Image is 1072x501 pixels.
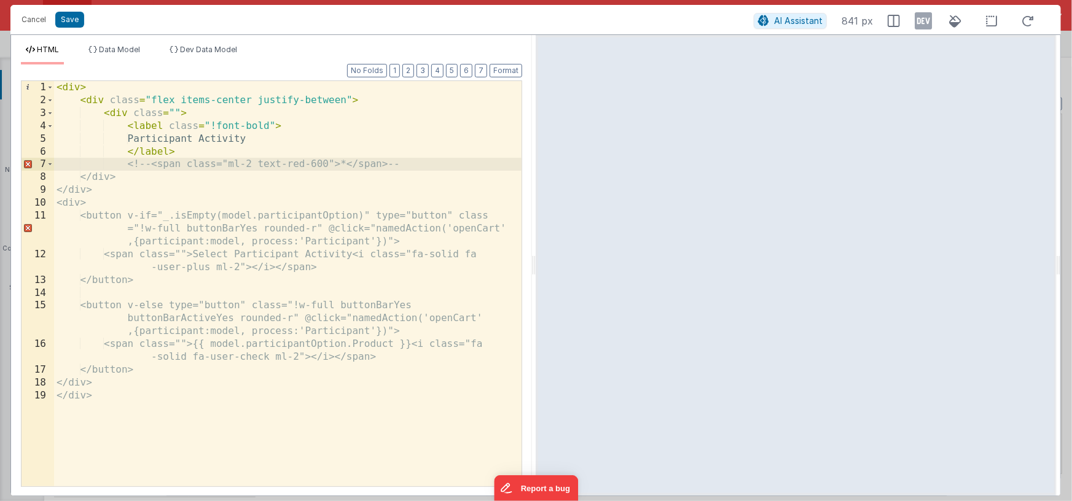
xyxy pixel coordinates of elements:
span: 841 px [842,14,873,28]
span: AI Assistant [774,15,823,26]
button: Cancel [15,11,52,28]
div: 19 [22,389,54,402]
div: 7 [22,158,54,171]
button: Save [55,12,84,28]
button: 7 [475,64,487,77]
div: 12 [22,248,54,274]
div: 16 [22,338,54,363]
button: AI Assistant [754,13,827,29]
div: 14 [22,287,54,300]
div: 15 [22,299,54,338]
span: Dev Data Model [180,45,237,54]
div: 4 [22,120,54,133]
div: 8 [22,171,54,184]
div: 17 [22,363,54,376]
button: 5 [446,64,458,77]
div: 9 [22,184,54,196]
div: 3 [22,107,54,120]
div: 13 [22,274,54,287]
button: 3 [417,64,429,77]
span: Data Model [99,45,140,54]
div: 5 [22,133,54,146]
button: Format [490,64,522,77]
iframe: Marker.io feedback button [494,475,578,501]
div: 11 [22,209,54,248]
button: 6 [460,64,472,77]
button: No Folds [347,64,387,77]
button: 4 [431,64,444,77]
div: 2 [22,94,54,107]
div: 10 [22,196,54,209]
button: 1 [389,64,400,77]
button: 2 [402,64,414,77]
span: HTML [37,45,59,54]
div: 6 [22,146,54,158]
div: 1 [22,81,54,94]
div: 18 [22,376,54,389]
